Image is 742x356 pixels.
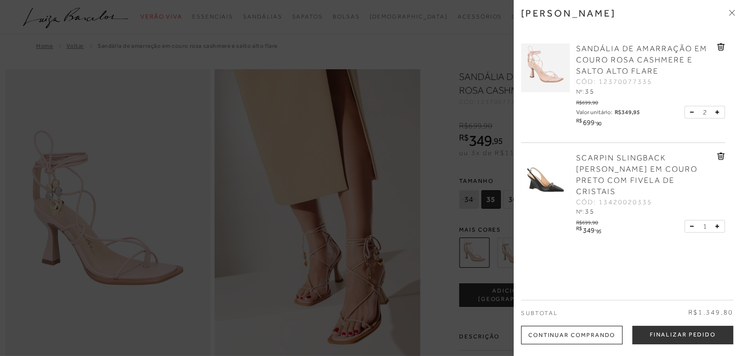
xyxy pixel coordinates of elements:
[585,207,595,215] span: 35
[595,226,602,231] i: ,
[596,120,602,126] span: 90
[585,87,595,95] span: 35
[596,228,602,234] span: 95
[595,118,602,123] i: ,
[521,43,570,92] img: SANDÁLIA DE AMARRAÇÃO EM COURO ROSA CASHMERE E SALTO ALTO FLARE
[576,77,652,87] span: CÓD: 12370077335
[576,88,584,95] span: Nº:
[615,109,640,115] span: R$349,95
[576,154,698,196] span: SCARPIN SLINGBACK [PERSON_NAME] EM COURO PRETO COM FIVELA DE CRISTAIS
[521,153,570,201] img: SCARPIN SLINGBACK ANABELA EM COURO PRETO COM FIVELA DE CRISTAIS
[702,107,706,118] span: 2
[576,153,715,198] a: SCARPIN SLINGBACK [PERSON_NAME] EM COURO PRETO COM FIVELA DE CRISTAIS
[688,308,733,317] span: R$1.349,80
[521,310,558,316] span: Subtotal
[576,118,582,123] i: R$
[583,226,595,234] span: 349
[702,221,706,232] span: 1
[576,217,603,225] div: R$699,90
[576,198,652,207] span: CÓD: 13420020335
[583,119,595,126] span: 699
[576,226,582,231] i: R$
[576,43,715,77] a: SANDÁLIA DE AMARRAÇÃO EM COURO ROSA CASHMERE E SALTO ALTO FLARE
[576,97,640,105] div: R$699,90
[576,208,584,215] span: Nº:
[521,7,616,19] h3: [PERSON_NAME]
[521,326,622,344] div: Continuar Comprando
[576,109,612,115] span: Valor unitário:
[632,326,733,344] button: Finalizar Pedido
[576,44,707,76] span: SANDÁLIA DE AMARRAÇÃO EM COURO ROSA CASHMERE E SALTO ALTO FLARE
